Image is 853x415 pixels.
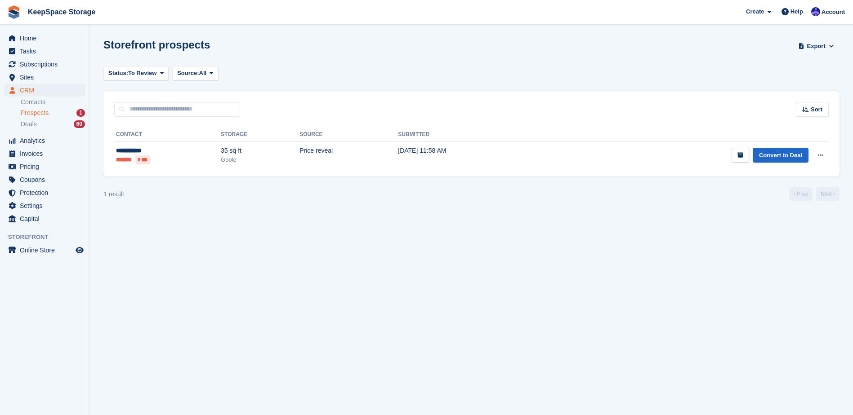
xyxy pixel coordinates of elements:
span: Online Store [20,244,74,256]
span: Coupons [20,173,74,186]
a: Prospects 1 [21,108,85,118]
span: CRM [20,84,74,97]
div: 35 sq ft [221,146,299,155]
span: Invoices [20,147,74,160]
th: Submitted [398,128,540,142]
td: [DATE] 11:58 AM [398,141,540,169]
span: Deals [21,120,37,128]
span: To Review [128,69,156,78]
a: menu [4,212,85,225]
nav: Page [787,187,841,201]
span: Help [790,7,803,16]
span: Prospects [21,109,49,117]
a: KeepSpace Storage [24,4,99,19]
a: menu [4,186,85,199]
a: menu [4,147,85,160]
span: Status: [108,69,128,78]
th: Storage [221,128,299,142]
button: Source: All [172,66,219,81]
td: Price reveal [299,141,398,169]
span: Pricing [20,160,74,173]
a: menu [4,32,85,44]
span: Storefront [8,233,89,242]
th: Source [299,128,398,142]
a: menu [4,134,85,147]
a: Previous [789,187,813,201]
a: Next [816,187,840,201]
span: Home [20,32,74,44]
a: Convert to Deal [753,148,808,163]
img: stora-icon-8386f47178a22dfd0bd8f6a31ec36ba5ce8667c1dd55bd0f319d3a0aa187defe.svg [7,5,21,19]
span: All [199,69,207,78]
div: Goole [221,155,299,164]
div: 1 [76,109,85,117]
span: Analytics [20,134,74,147]
a: Preview store [74,245,85,256]
span: Sites [20,71,74,84]
a: menu [4,84,85,97]
th: Contact [114,128,221,142]
span: Account [822,8,845,17]
div: 60 [74,120,85,128]
img: Chloe Clark [811,7,820,16]
span: Source: [177,69,199,78]
a: Contacts [21,98,85,106]
a: menu [4,244,85,256]
span: Settings [20,199,74,212]
a: Deals 60 [21,119,85,129]
button: Export [796,39,836,53]
a: menu [4,173,85,186]
a: menu [4,160,85,173]
a: menu [4,71,85,84]
span: Export [807,42,826,51]
a: menu [4,199,85,212]
a: menu [4,58,85,71]
div: 1 result [103,190,124,199]
h1: Storefront prospects [103,39,210,51]
span: Sort [811,105,822,114]
span: Tasks [20,45,74,57]
a: menu [4,45,85,57]
span: Create [746,7,764,16]
span: Capital [20,212,74,225]
button: Status: To Review [103,66,169,81]
span: Protection [20,186,74,199]
span: Subscriptions [20,58,74,71]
